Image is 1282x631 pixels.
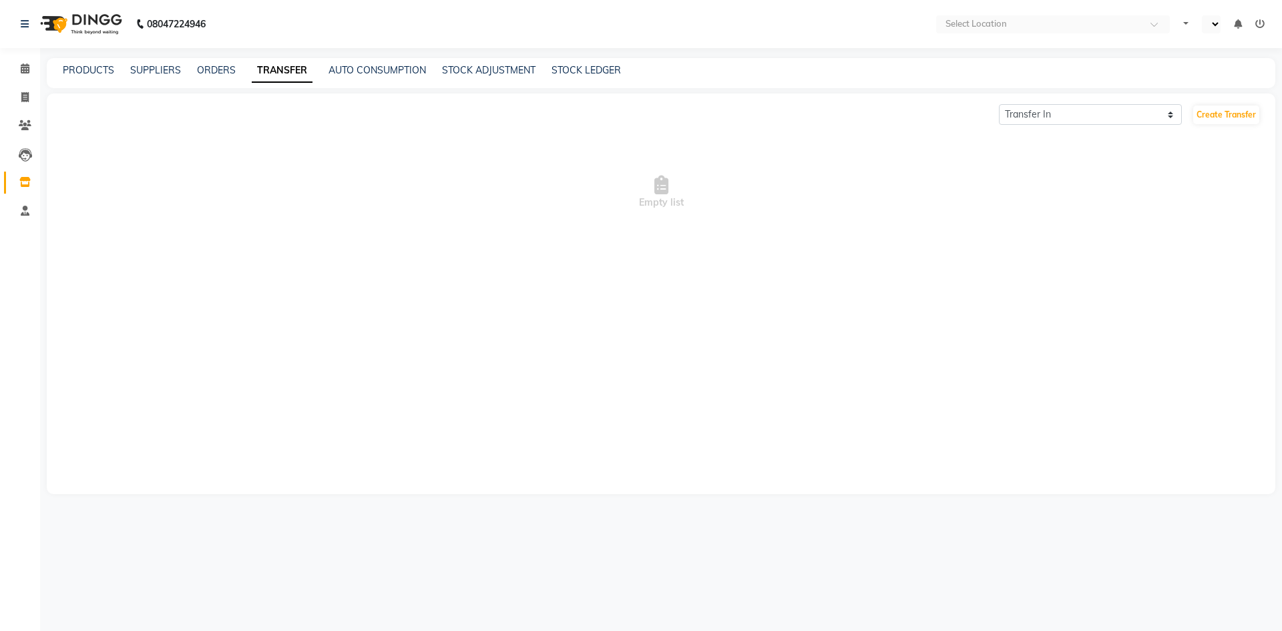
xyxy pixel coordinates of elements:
[63,64,114,76] a: PRODUCTS
[329,64,426,76] a: AUTO CONSUMPTION
[147,5,206,43] b: 08047224946
[552,64,621,76] a: STOCK LEDGER
[1193,106,1259,124] a: Create Transfer
[34,5,126,43] img: logo
[945,17,1007,31] div: Select Location
[252,59,312,83] a: TRANSFER
[130,64,181,76] a: SUPPLIERS
[52,126,1270,259] span: Empty list
[442,64,536,76] a: STOCK ADJUSTMENT
[197,64,236,76] a: ORDERS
